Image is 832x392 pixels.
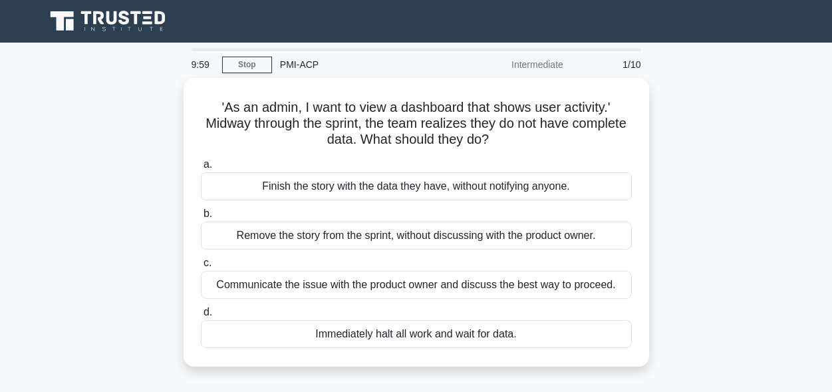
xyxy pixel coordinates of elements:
span: b. [204,208,212,219]
span: d. [204,306,212,317]
div: PMI-ACP [272,51,455,78]
div: 1/10 [571,51,649,78]
span: c. [204,257,211,268]
div: Immediately halt all work and wait for data. [201,320,632,348]
div: Communicate the issue with the product owner and discuss the best way to proceed. [201,271,632,299]
div: Remove the story from the sprint, without discussing with the product owner. [201,222,632,250]
div: Intermediate [455,51,571,78]
a: Stop [222,57,272,73]
div: Finish the story with the data they have, without notifying anyone. [201,172,632,200]
span: a. [204,158,212,170]
h5: 'As an admin, I want to view a dashboard that shows user activity.' Midway through the sprint, th... [200,99,633,148]
div: 9:59 [184,51,222,78]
